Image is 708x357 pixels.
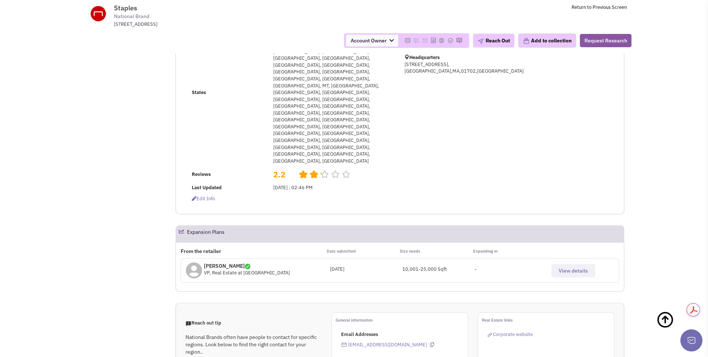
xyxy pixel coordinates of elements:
[192,195,215,202] span: Edit info
[327,247,400,255] p: Date submitted
[518,34,576,48] button: Add to collection
[400,247,473,255] p: Size needs
[457,38,462,44] img: Please add to your accounts
[478,38,484,44] img: plane.png
[192,89,206,96] b: States
[245,264,250,269] img: icon-verified.png
[409,54,440,60] b: Headquarters
[487,333,492,337] img: reachlinkicon.png
[551,264,595,277] button: View details
[204,262,290,270] p: [PERSON_NAME]
[81,4,115,23] img: www.staples.com
[413,38,419,44] img: Please add to your accounts
[185,333,322,356] p: National Brands often have people to contact for specific regions. Look below to find the right c...
[656,304,693,351] a: Back To Top
[572,4,627,10] a: Return to Previous Screen
[341,342,347,348] img: icon-email-active-16.png
[271,19,395,167] td: AL, [GEOGRAPHIC_DATA], [GEOGRAPHIC_DATA], [GEOGRAPHIC_DATA], [GEOGRAPHIC_DATA], [GEOGRAPHIC_DATA]...
[346,35,398,46] span: Account Owner
[114,21,306,28] div: [STREET_ADDRESS]
[448,38,454,44] img: Please add to your accounts
[330,266,402,273] div: [DATE]
[422,38,428,44] img: Please add to your accounts
[181,247,327,255] p: From the retailer
[487,331,533,337] a: Corporate website
[405,61,582,75] p: [STREET_ADDRESS], [GEOGRAPHIC_DATA],MA,01702,[GEOGRAPHIC_DATA]
[475,266,547,273] div: -
[192,184,222,191] b: Last Updated
[204,270,290,276] span: VP, Real Estate at [GEOGRAPHIC_DATA]
[348,342,427,348] a: [EMAIL_ADDRESS][DOMAIN_NAME]
[402,266,475,273] div: 10,001-25,000 Sqft
[523,38,530,44] img: icon-collection-lavender.png
[187,226,225,242] h2: Expansion Plans
[114,4,137,12] span: Staples
[559,267,588,274] span: View details
[439,38,445,44] img: Please add to your accounts
[271,182,395,193] td: [DATE] : 02:46 PM
[273,169,293,173] h2: 2.2
[473,34,515,48] button: Reach Out
[580,34,632,47] button: Request Research
[114,13,149,20] span: National Brand
[482,316,614,324] p: Real Estate links
[185,320,221,326] span: Reach out tip
[473,247,546,255] p: Expanding in
[341,331,468,338] p: Email Addresses
[493,331,533,337] span: Corporate website
[336,316,468,324] p: General information
[192,171,211,177] b: Reviews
